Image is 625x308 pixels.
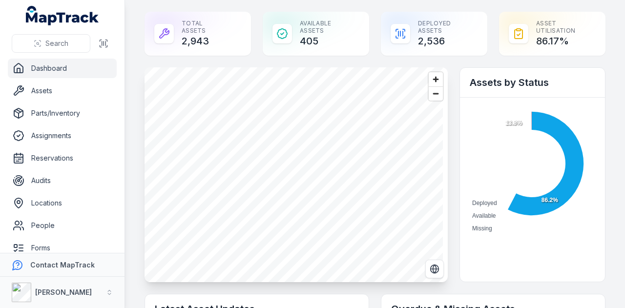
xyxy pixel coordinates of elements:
strong: [PERSON_NAME] [35,288,92,296]
span: Deployed [472,200,497,206]
canvas: Map [145,67,443,282]
span: Available [472,212,496,219]
a: Audits [8,171,117,190]
a: Dashboard [8,59,117,78]
a: Parts/Inventory [8,103,117,123]
a: Reservations [8,148,117,168]
button: Switch to Satellite View [425,260,444,278]
a: MapTrack [26,6,99,25]
button: Search [12,34,90,53]
strong: Contact MapTrack [30,261,95,269]
span: Search [45,39,68,48]
a: Assets [8,81,117,101]
a: Locations [8,193,117,213]
h2: Assets by Status [470,76,595,89]
a: Forms [8,238,117,258]
button: Zoom in [429,72,443,86]
a: Assignments [8,126,117,145]
a: People [8,216,117,235]
button: Zoom out [429,86,443,101]
span: Missing [472,225,492,232]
